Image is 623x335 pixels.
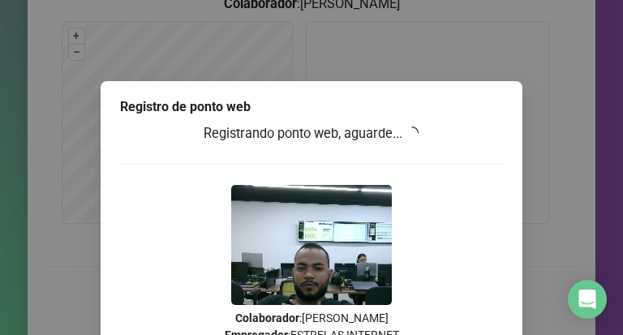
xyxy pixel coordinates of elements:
div: Open Intercom Messenger [568,280,607,319]
h3: Registrando ponto web, aguarde... [120,123,503,144]
span: loading [406,127,419,140]
img: 9k= [231,185,392,305]
strong: Colaborador [235,311,299,324]
div: Registro de ponto web [120,97,503,117]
